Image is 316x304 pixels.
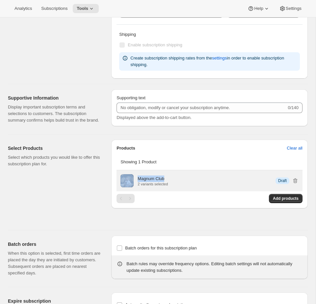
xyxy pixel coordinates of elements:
img: Magnum Club [120,174,134,187]
span: Subscriptions [41,6,67,11]
p: Products [117,145,135,152]
span: Tools [77,6,88,11]
button: Tools [73,4,99,13]
p: Magnum Club [138,175,164,182]
span: Draft [278,178,287,183]
span: Analytics [14,6,32,11]
input: No obligation, modify or cancel your subscription anytime. [117,103,286,113]
span: Displayed above the add-to-cart button. [117,115,192,120]
span: Enable subscription shipping [128,42,182,47]
button: Settings [275,4,305,13]
span: Help [254,6,263,11]
button: Analytics [11,4,36,13]
button: Clear all [283,143,306,153]
span: Supporting text [117,95,145,100]
button: settings [208,53,231,63]
p: 2 variants selected [138,182,168,186]
h2: Supportive Information [8,95,101,101]
p: Select which products you would like to offer this subscription plan for. [8,154,101,167]
span: Batch orders for this subscription plan [125,246,197,250]
h2: Batch orders [8,241,101,247]
p: Display important subscription terms and selections to customers. The subscription summary confir... [8,104,101,124]
span: Showing 1 Product [120,159,156,164]
nav: Pagination [117,194,135,203]
span: Clear all [287,145,303,152]
h2: Select Products [8,145,101,152]
span: settings [212,55,227,61]
div: Batch rules may override frequency options. Editing batch settings will not automatically update ... [126,261,303,274]
span: Create subscription shipping rates from the in order to enable subscription shipping. [130,56,284,67]
span: Settings [286,6,302,11]
button: Subscriptions [37,4,71,13]
button: Add products [269,194,303,203]
p: Shipping [119,31,300,38]
p: When this option is selected, first time orders are placed the day they are initiated by customer... [8,250,101,276]
button: Help [244,4,274,13]
span: Add products [273,196,299,201]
